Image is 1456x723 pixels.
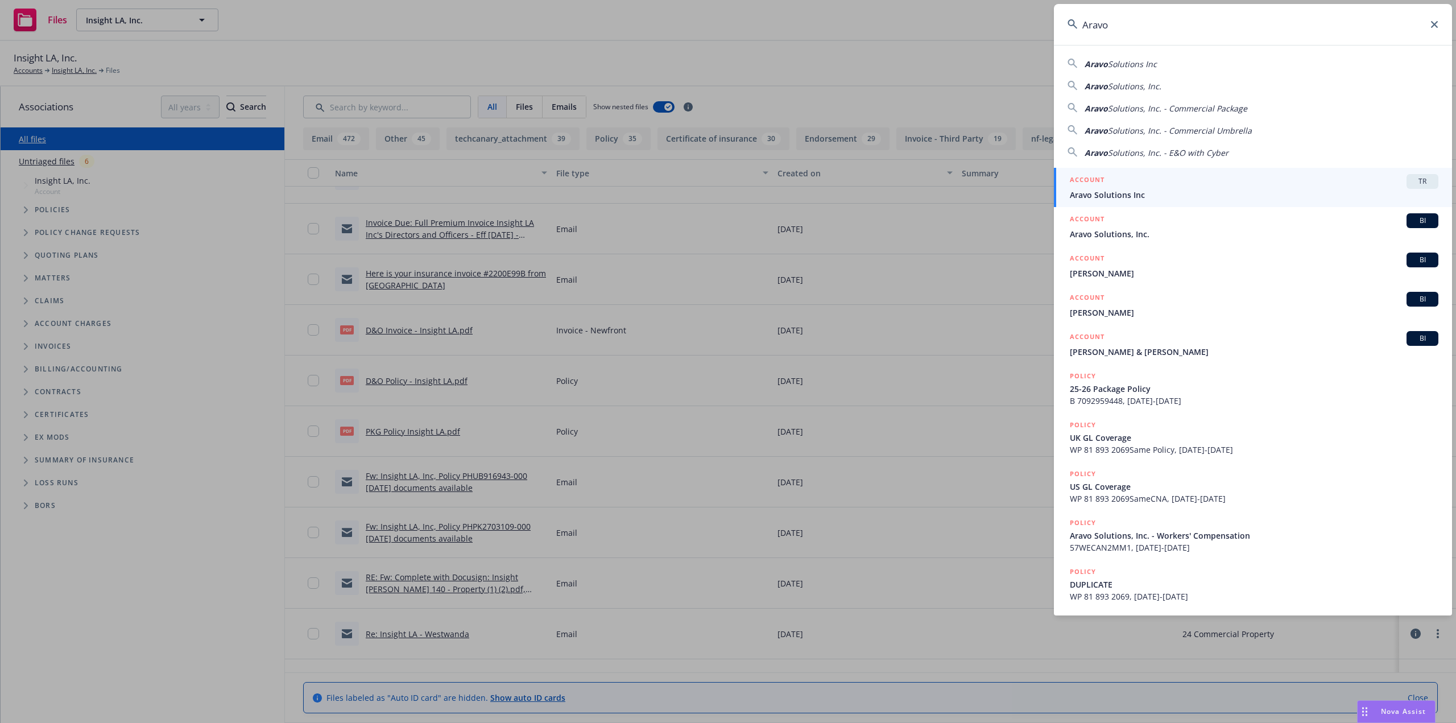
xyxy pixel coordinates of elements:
span: Nova Assist [1381,707,1426,716]
span: Solutions, Inc. - E&O with Cyber [1108,147,1228,158]
h5: ACCOUNT [1070,292,1105,305]
h5: ACCOUNT [1070,331,1105,345]
span: BI [1411,255,1434,265]
a: ACCOUNTBI[PERSON_NAME] [1054,286,1452,325]
h5: POLICY [1070,468,1096,480]
span: Solutions Inc [1108,59,1157,69]
a: POLICYDUPLICATEWP 81 893 2069, [DATE]-[DATE] [1054,560,1452,609]
h5: POLICY [1070,566,1096,577]
a: ACCOUNTBI[PERSON_NAME] [1054,246,1452,286]
a: ACCOUNTTRAravo Solutions Inc [1054,168,1452,207]
h5: ACCOUNT [1070,213,1105,227]
span: B 7092959448, [DATE]-[DATE] [1070,395,1438,407]
span: TR [1411,176,1434,187]
h5: POLICY [1070,517,1096,528]
h5: ACCOUNT [1070,174,1105,188]
span: Aravo [1085,103,1108,114]
span: [PERSON_NAME] [1070,267,1438,279]
span: Aravo Solutions Inc [1070,189,1438,201]
span: [PERSON_NAME] & [PERSON_NAME] [1070,346,1438,358]
a: ACCOUNTBI[PERSON_NAME] & [PERSON_NAME] [1054,325,1452,364]
span: UK GL Coverage [1070,432,1438,444]
a: POLICYUS GL CoverageWP 81 893 2069SameCNA, [DATE]-[DATE] [1054,462,1452,511]
span: US GL Coverage [1070,481,1438,493]
div: Drag to move [1358,701,1372,722]
span: 57WECAN2MM1, [DATE]-[DATE] [1070,542,1438,553]
span: Aravo [1085,81,1108,92]
a: POLICY25-26 Package PolicyB 7092959448, [DATE]-[DATE] [1054,364,1452,413]
span: WP 81 893 2069SameCNA, [DATE]-[DATE] [1070,493,1438,505]
a: ACCOUNTBIAravo Solutions, Inc. [1054,207,1452,246]
span: BI [1411,333,1434,344]
span: Aravo [1085,147,1108,158]
span: BI [1411,216,1434,226]
a: POLICYUK GL CoverageWP 81 893 2069Same Policy, [DATE]-[DATE] [1054,413,1452,462]
span: Aravo Solutions, Inc. [1070,228,1438,240]
span: WP 81 893 2069, [DATE]-[DATE] [1070,590,1438,602]
button: Nova Assist [1357,700,1436,723]
span: 25-26 Package Policy [1070,383,1438,395]
h5: POLICY [1070,419,1096,431]
span: DUPLICATE [1070,579,1438,590]
span: Aravo [1085,59,1108,69]
span: Aravo Solutions, Inc. - Workers' Compensation [1070,530,1438,542]
span: Aravo [1085,125,1108,136]
h5: POLICY [1070,370,1096,382]
span: WP 81 893 2069Same Policy, [DATE]-[DATE] [1070,444,1438,456]
h5: ACCOUNT [1070,253,1105,266]
span: Solutions, Inc. - Commercial Package [1108,103,1247,114]
span: BI [1411,294,1434,304]
a: POLICYAravo Solutions, Inc. - Workers' Compensation57WECAN2MM1, [DATE]-[DATE] [1054,511,1452,560]
input: Search... [1054,4,1452,45]
span: Solutions, Inc. [1108,81,1161,92]
span: Solutions, Inc. - Commercial Umbrella [1108,125,1252,136]
span: [PERSON_NAME] [1070,307,1438,319]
